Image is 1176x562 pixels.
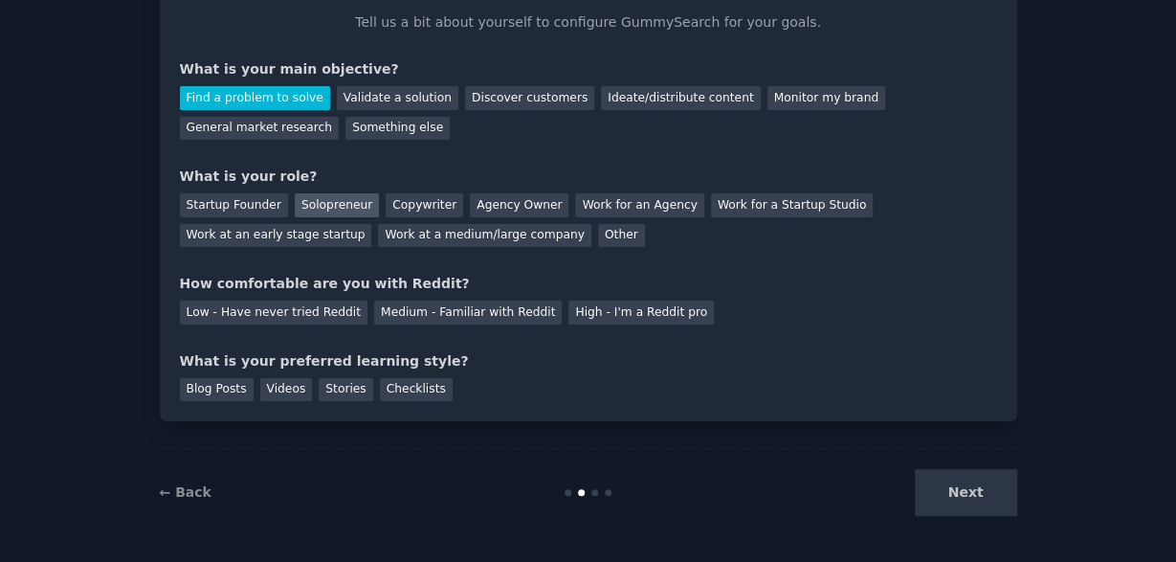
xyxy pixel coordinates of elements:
div: Solopreneur [295,193,379,217]
a: ← Back [160,484,211,500]
div: Something else [345,117,450,141]
div: Monitor my brand [767,86,885,110]
div: General market research [180,117,340,141]
div: How comfortable are you with Reddit? [180,274,997,294]
div: High - I'm a Reddit pro [568,301,714,325]
div: Discover customers [465,86,594,110]
div: Checklists [380,378,453,402]
div: Startup Founder [180,193,288,217]
div: Medium - Familiar with Reddit [374,301,562,325]
div: Blog Posts [180,378,254,402]
p: Tell us a bit about yourself to configure GummySearch for your goals. [347,12,830,33]
div: What is your preferred learning style? [180,351,997,371]
div: Videos [260,378,313,402]
div: Agency Owner [470,193,568,217]
div: Ideate/distribute content [601,86,760,110]
div: What is your main objective? [180,59,997,79]
div: Other [598,224,645,248]
div: Validate a solution [337,86,458,110]
div: Work for a Startup Studio [711,193,873,217]
div: Work at an early stage startup [180,224,372,248]
div: Work for an Agency [575,193,703,217]
div: Find a problem to solve [180,86,330,110]
div: What is your role? [180,167,997,187]
div: Low - Have never tried Reddit [180,301,367,325]
div: Work at a medium/large company [378,224,590,248]
div: Stories [319,378,372,402]
div: Copywriter [386,193,463,217]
